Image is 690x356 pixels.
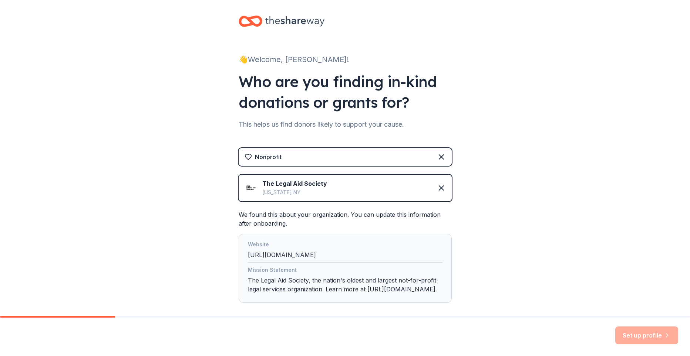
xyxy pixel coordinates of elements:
div: We found this about your organization. You can update this information after onboarding. [239,210,452,303]
div: The Legal Aid Society [262,179,327,188]
div: [URL][DOMAIN_NAME] [248,240,442,263]
div: Who are you finding in-kind donations or grants for? [239,71,452,113]
div: The Legal Aid Society, the nation's oldest and largest not-for-profit legal services organization... [248,266,442,297]
div: Website [248,240,442,250]
div: [US_STATE] NY [262,188,327,197]
div: Mission Statement [248,266,442,276]
div: This helps us find donors likely to support your cause. [239,119,452,130]
img: Icon for The Legal Aid Society [245,182,256,194]
div: Nonprofit [255,153,282,161]
div: 👋 Welcome, [PERSON_NAME]! [239,54,452,65]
